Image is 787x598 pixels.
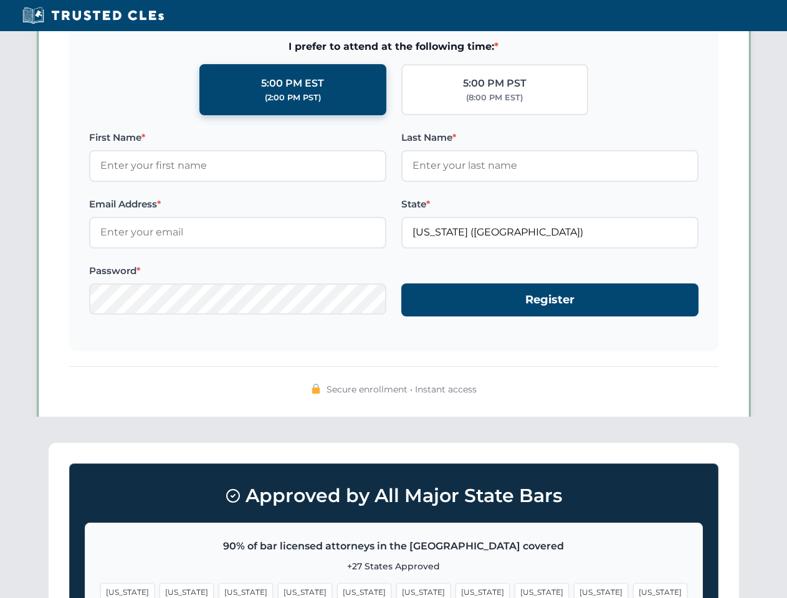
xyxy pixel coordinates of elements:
[265,92,321,104] div: (2:00 PM PST)
[89,39,699,55] span: I prefer to attend at the following time:
[463,75,527,92] div: 5:00 PM PST
[401,217,699,248] input: Florida (FL)
[261,75,324,92] div: 5:00 PM EST
[89,150,386,181] input: Enter your first name
[401,283,699,316] button: Register
[327,382,477,396] span: Secure enrollment • Instant access
[100,559,687,573] p: +27 States Approved
[401,130,699,145] label: Last Name
[311,384,321,394] img: 🔒
[466,92,523,104] div: (8:00 PM EST)
[100,538,687,554] p: 90% of bar licensed attorneys in the [GEOGRAPHIC_DATA] covered
[89,263,386,278] label: Password
[401,197,699,212] label: State
[89,217,386,248] input: Enter your email
[89,130,386,145] label: First Name
[401,150,699,181] input: Enter your last name
[19,6,168,25] img: Trusted CLEs
[89,197,386,212] label: Email Address
[85,479,703,513] h3: Approved by All Major State Bars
